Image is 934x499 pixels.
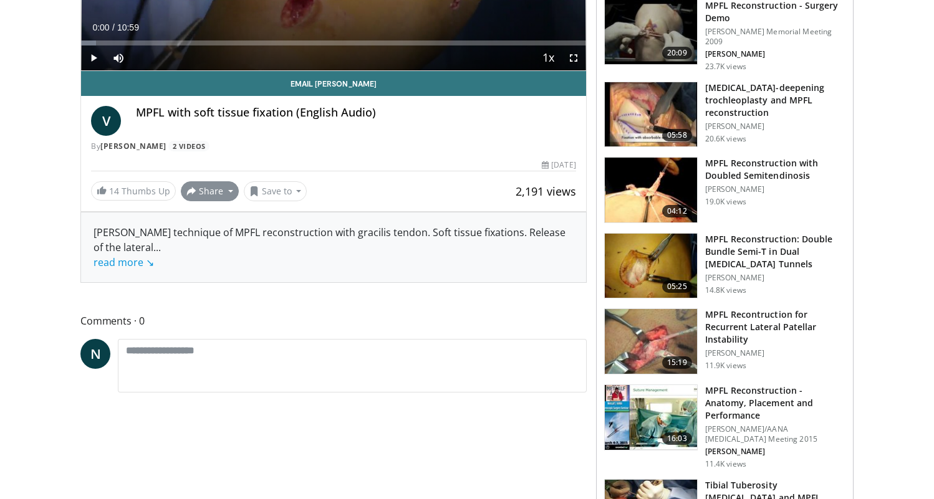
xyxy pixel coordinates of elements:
p: 11.4K views [705,459,746,469]
a: 05:58 [MEDICAL_DATA]-deepening trochleoplasty and MPFL reconstruction [PERSON_NAME] 20.6K views [604,82,845,148]
button: Fullscreen [561,45,586,70]
h3: [MEDICAL_DATA]-deepening trochleoplasty and MPFL reconstruction [705,82,845,119]
img: 272707_0003_1.png.150x105_q85_crop-smart_upscale.jpg [605,309,697,374]
span: 10:59 [117,22,139,32]
a: Email [PERSON_NAME] [81,71,586,96]
p: 20.6K views [705,134,746,144]
span: 0:00 [92,22,109,32]
img: 8a54a703-336b-4002-96ea-336e2ade4194.150x105_q85_crop-smart_upscale.jpg [605,385,697,450]
a: 2 Videos [168,141,209,151]
p: [PERSON_NAME] [705,447,845,457]
button: Save to [244,181,307,201]
div: Progress Bar [81,40,586,45]
button: Playback Rate [536,45,561,70]
a: 16:03 MPFL Reconstruction - Anatomy, Placement and Performance [PERSON_NAME]/AANA [MEDICAL_DATA] ... [604,384,845,469]
img: 505043_3.png.150x105_q85_crop-smart_upscale.jpg [605,158,697,222]
span: 15:19 [662,356,692,369]
button: Share [181,181,239,201]
span: Comments 0 [80,313,587,329]
img: edmonds_3.png.150x105_q85_crop-smart_upscale.jpg [605,234,697,298]
a: V [91,106,121,136]
span: 20:09 [662,47,692,59]
p: [PERSON_NAME] [705,184,845,194]
span: / [112,22,115,32]
p: [PERSON_NAME] [705,49,845,59]
button: Play [81,45,106,70]
p: 14.8K views [705,285,746,295]
p: [PERSON_NAME] [705,348,845,358]
span: 04:12 [662,205,692,217]
span: 05:58 [662,129,692,141]
a: 15:19 MPFL Recontruction for Recurrent Lateral Patellar Instability [PERSON_NAME] 11.9K views [604,308,845,374]
span: 05:25 [662,280,692,293]
p: [PERSON_NAME] [705,121,845,131]
p: [PERSON_NAME]/AANA [MEDICAL_DATA] Meeting 2015 [705,424,845,444]
a: 04:12 MPFL Reconstruction with Doubled Semitendinosis [PERSON_NAME] 19.0K views [604,157,845,223]
p: [PERSON_NAME] Memorial Meeting 2009 [705,27,845,47]
span: ... [94,240,161,269]
h3: MPFL Reconstruction: Double Bundle Semi-T in Dual [MEDICAL_DATA] Tunnels [705,233,845,270]
span: 14 [109,185,119,197]
div: [PERSON_NAME] technique of MPFL reconstruction with gracilis tendon. Soft tissue fixations. Relea... [94,225,574,270]
p: 19.0K views [705,197,746,207]
img: XzOTlMlQSGUnbGTX4xMDoxOjB1O8AjAz_1.150x105_q85_crop-smart_upscale.jpg [605,82,697,147]
p: [PERSON_NAME] [705,273,845,283]
p: 23.7K views [705,62,746,72]
p: 11.9K views [705,361,746,371]
span: 2,191 views [516,184,576,199]
a: read more ↘ [94,255,154,269]
span: 16:03 [662,432,692,445]
h3: MPFL Reconstruction - Anatomy, Placement and Performance [705,384,845,422]
div: [DATE] [542,159,575,171]
h4: MPFL with soft tissue fixation (English Audio) [136,106,576,120]
a: 05:25 MPFL Reconstruction: Double Bundle Semi-T in Dual [MEDICAL_DATA] Tunnels [PERSON_NAME] 14.8... [604,233,845,299]
div: By [91,141,576,152]
button: Mute [106,45,131,70]
a: 14 Thumbs Up [91,181,176,201]
h3: MPFL Recontruction for Recurrent Lateral Patellar Instability [705,308,845,346]
h3: MPFL Reconstruction with Doubled Semitendinosis [705,157,845,182]
a: [PERSON_NAME] [100,141,166,151]
a: N [80,339,110,369]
